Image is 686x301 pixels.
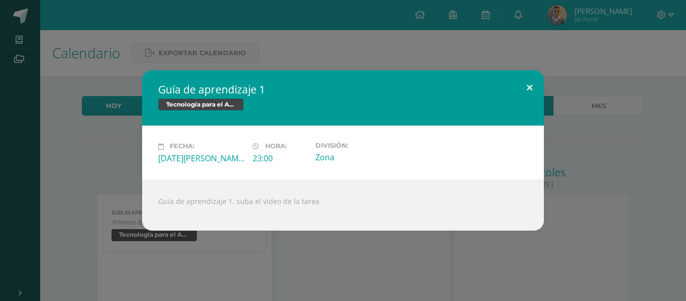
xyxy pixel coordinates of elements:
[158,82,528,96] h2: Guía de aprendizaje 1
[515,70,544,105] button: Close (Esc)
[170,143,194,150] span: Fecha:
[315,142,402,149] label: División:
[158,153,245,164] div: [DATE][PERSON_NAME]
[253,153,307,164] div: 23:00
[142,180,544,231] div: Guía de aprendizaje 1, suba el video de la tarea
[265,143,287,150] span: Hora:
[315,152,402,163] div: Zona
[158,98,244,111] span: Tecnología para el Aprendizaje y la Comunicación (Informática)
